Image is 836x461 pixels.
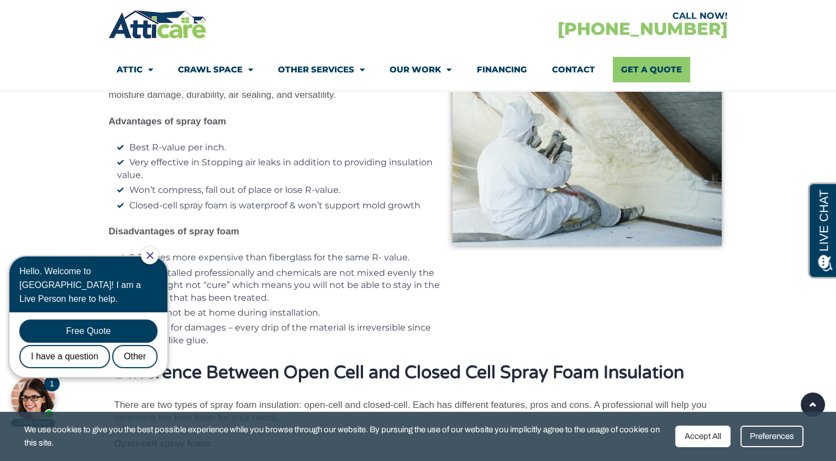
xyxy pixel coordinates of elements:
nav: Menu [117,57,719,82]
div: Preferences [740,426,803,447]
p: There are two types of spray foam insulation: open-cell and closed-cell. Each has different featu... [114,399,710,424]
a: Get A Quote [613,57,690,82]
a: Crawl Space [178,57,253,82]
li: 2-3 times more expensive than fiberglass for the same R- value. [117,252,447,264]
li: Very effective in Stopping air leaks in addition to providing insulation value. [117,156,447,181]
li: Closed-cell spray foam is waterproof & won’t support mold growth [117,200,447,212]
span: Opens a chat window [27,9,89,23]
li: High risk for damages – every drip of the material is irreversible since the foam is like glue. [117,322,447,347]
div: Accept All [675,426,730,447]
b: Disadvantages of spray foam [109,226,239,237]
strong: Difference Between Open Cell and Closed Cell Spray Foam Insulation [114,362,684,383]
b: Advantages of spray foam [109,116,227,127]
li: You can not be at home during installation. [117,307,447,319]
li: Won’t compress, fall out of place or lose R-value. [117,184,447,196]
a: Attic [117,57,153,82]
a: Contact [551,57,595,82]
a: Financing [476,57,527,82]
span: We use cookies to give you the best possible experience while you browse through our website. By ... [24,423,666,450]
a: Our Work [390,57,451,82]
li: If not installed professionally and chemicals are not mixed evenly the material might not “cure” ... [117,267,447,304]
li: Best R-value per inch. [117,142,447,154]
img: spray foam insulation [453,66,722,245]
iframe: Chat Invitation [6,245,182,428]
a: Other Services [278,57,365,82]
div: CALL NOW! [418,12,727,20]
